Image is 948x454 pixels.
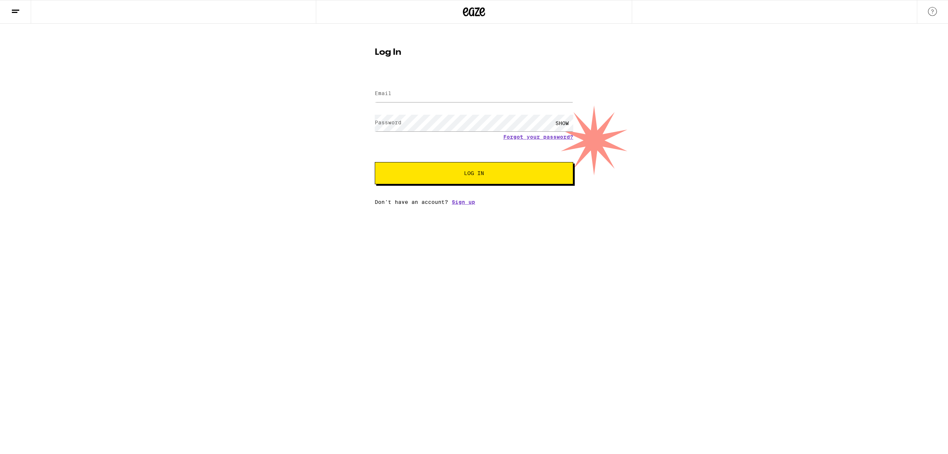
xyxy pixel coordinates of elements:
a: Forgot your password? [503,134,573,140]
span: Hi. Need any help? [4,5,53,11]
button: Log In [375,162,573,184]
span: Log In [464,171,484,176]
label: Password [375,120,401,125]
div: Don't have an account? [375,199,573,205]
label: Email [375,90,391,96]
input: Email [375,85,573,102]
div: SHOW [551,115,573,131]
a: Sign up [452,199,475,205]
h1: Log In [375,48,573,57]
